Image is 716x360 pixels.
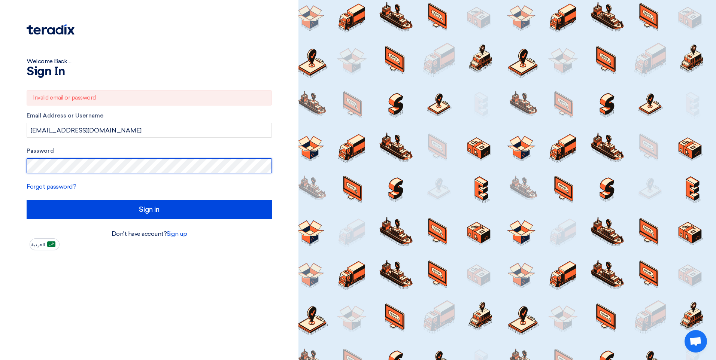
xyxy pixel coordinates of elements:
div: Welcome Back ... [27,57,272,66]
input: Enter your business email or username [27,123,272,138]
a: Sign up [167,230,187,237]
h1: Sign In [27,66,272,78]
a: Forgot password? [27,183,76,190]
label: Email Address or Username [27,112,272,120]
img: ar-AR.png [47,241,55,247]
a: Open chat [685,330,707,353]
input: Sign in [27,200,272,219]
div: Invalid email or password [27,90,272,106]
div: Don't have account? [27,229,272,238]
span: العربية [31,242,45,247]
label: Password [27,147,272,155]
img: Teradix logo [27,24,75,35]
button: العربية [30,238,60,250]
